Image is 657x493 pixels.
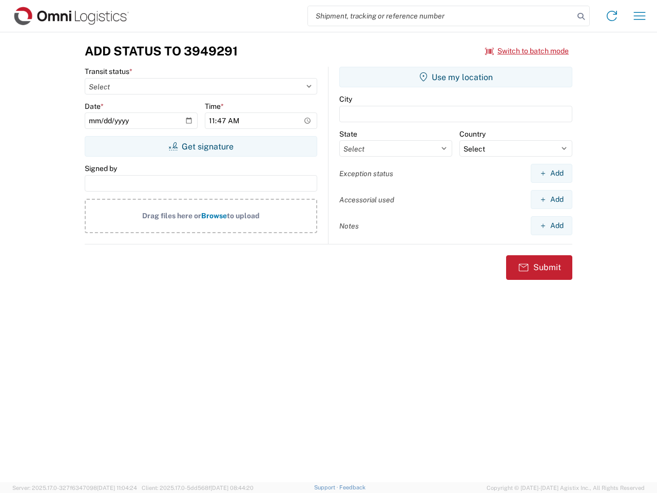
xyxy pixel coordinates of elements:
[339,195,394,204] label: Accessorial used
[308,6,574,26] input: Shipment, tracking or reference number
[531,164,572,183] button: Add
[531,216,572,235] button: Add
[339,221,359,231] label: Notes
[485,43,569,60] button: Switch to batch mode
[339,67,572,87] button: Use my location
[487,483,645,492] span: Copyright © [DATE]-[DATE] Agistix Inc., All Rights Reserved
[85,164,117,173] label: Signed by
[97,485,137,491] span: [DATE] 11:04:24
[85,67,132,76] label: Transit status
[339,484,365,490] a: Feedback
[85,136,317,157] button: Get signature
[227,212,260,220] span: to upload
[339,129,357,139] label: State
[506,255,572,280] button: Submit
[12,485,137,491] span: Server: 2025.17.0-327f6347098
[339,169,393,178] label: Exception status
[205,102,224,111] label: Time
[142,212,201,220] span: Drag files here or
[201,212,227,220] span: Browse
[339,94,352,104] label: City
[85,44,238,59] h3: Add Status to 3949291
[142,485,254,491] span: Client: 2025.17.0-5dd568f
[531,190,572,209] button: Add
[210,485,254,491] span: [DATE] 08:44:20
[85,102,104,111] label: Date
[314,484,340,490] a: Support
[459,129,486,139] label: Country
